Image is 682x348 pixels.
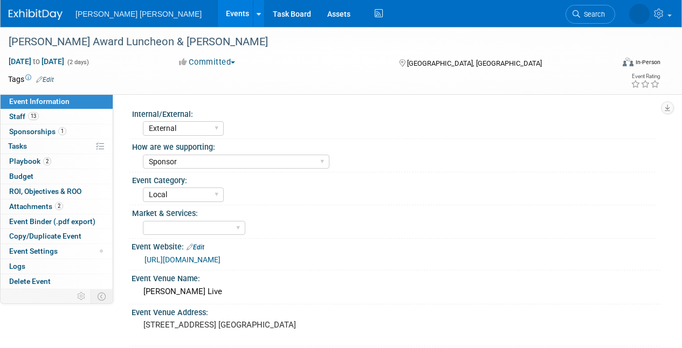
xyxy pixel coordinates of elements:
a: Edit [36,76,54,83]
span: Copy/Duplicate Event [9,232,81,240]
td: Tags [8,74,54,85]
a: Staff13 [1,109,113,124]
span: Logs [9,262,25,270]
span: 2 [55,202,63,210]
button: Committed [175,57,239,68]
a: Edit [187,243,204,251]
div: How are we supporting: [132,139,656,152]
div: Market & Services: [132,205,656,219]
a: ROI, Objectives & ROO [1,184,113,199]
div: Event Format [565,56,660,72]
span: ROI, Objectives & ROO [9,187,81,196]
a: Event Information [1,94,113,109]
span: Playbook [9,157,51,165]
span: 13 [28,112,39,120]
span: [DATE] [DATE] [8,57,65,66]
a: Tasks [1,139,113,154]
a: Event Binder (.pdf export) [1,214,113,229]
img: Format-Inperson.png [623,58,633,66]
a: Sponsorships1 [1,124,113,139]
span: Event Information [9,97,70,106]
a: Logs [1,259,113,274]
div: Event Category: [132,172,656,186]
span: [GEOGRAPHIC_DATA], [GEOGRAPHIC_DATA] [407,59,542,67]
td: Personalize Event Tab Strip [72,289,91,303]
span: 2 [43,157,51,165]
span: Attachments [9,202,63,211]
a: Playbook2 [1,154,113,169]
img: Kelly Graber [629,4,650,24]
span: Budget [9,172,33,180]
div: Internal/External: [132,106,656,120]
span: (2 days) [66,59,89,66]
div: Event Venue Name: [132,270,660,284]
a: Budget [1,169,113,184]
div: Event Venue Address: [132,304,660,318]
div: Event Website: [132,239,660,253]
a: [URL][DOMAIN_NAME] [144,255,221,264]
a: Delete Event [1,274,113,289]
span: Sponsorships [9,127,66,136]
div: [PERSON_NAME] Live [140,283,652,300]
span: Modified Layout [100,249,103,253]
span: [PERSON_NAME] [PERSON_NAME] [75,10,202,18]
a: Attachments2 [1,199,113,214]
span: Tasks [8,142,27,150]
span: Event Settings [9,247,58,255]
span: Search [580,10,605,18]
a: Copy/Duplicate Event [1,229,113,243]
div: [PERSON_NAME] Award Luncheon & [PERSON_NAME] [5,32,605,52]
span: 1 [58,127,66,135]
img: ExhibitDay [9,9,63,20]
span: Staff [9,112,39,121]
span: to [31,57,42,66]
a: Search [566,5,615,24]
span: Event Binder (.pdf export) [9,217,95,226]
span: Delete Event [9,277,51,286]
a: Event Settings [1,244,113,259]
td: Toggle Event Tabs [91,289,113,303]
div: In-Person [635,58,660,66]
pre: [STREET_ADDRESS] [GEOGRAPHIC_DATA] [143,320,340,330]
div: Event Rating [631,74,660,79]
